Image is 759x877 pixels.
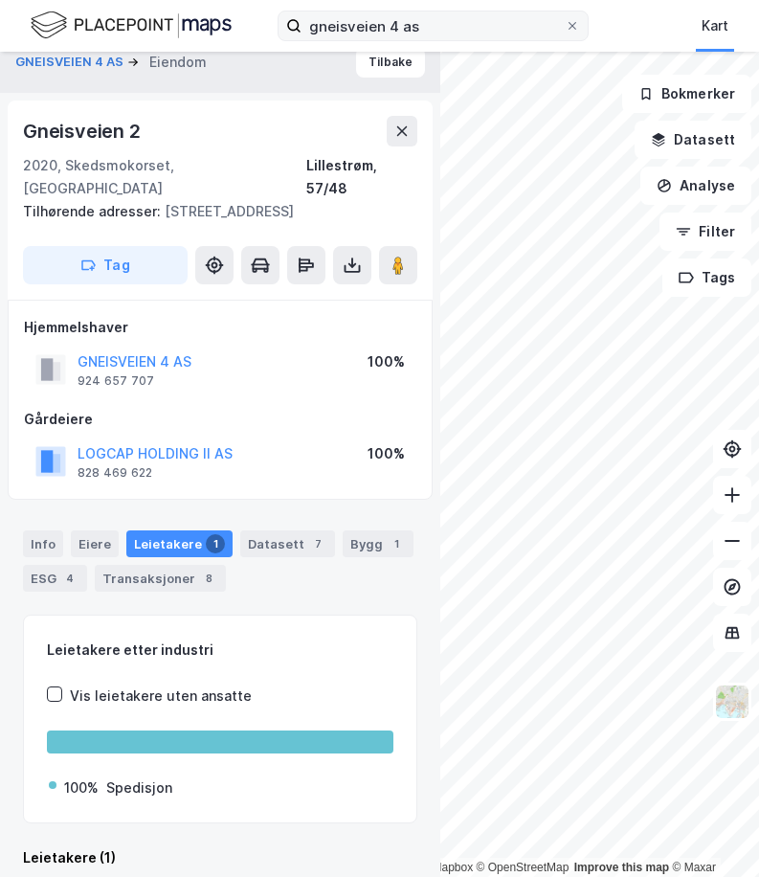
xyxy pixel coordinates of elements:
button: Analyse [640,167,751,205]
a: OpenStreetMap [477,861,569,874]
div: ESG [23,565,87,592]
iframe: Chat Widget [663,785,759,877]
div: 828 469 622 [78,465,152,481]
div: 1 [206,534,225,553]
div: Spedisjon [106,776,172,799]
div: Vis leietakere uten ansatte [70,685,252,708]
button: Bokmerker [622,75,751,113]
div: Eiendom [149,51,207,74]
div: Leietakere (1) [23,846,417,869]
div: Info [23,530,63,557]
div: Eiere [71,530,119,557]
div: 100% [368,442,405,465]
div: Datasett [240,530,335,557]
div: 8 [199,569,218,588]
div: 924 657 707 [78,373,154,389]
button: Tilbake [356,47,425,78]
div: Leietakere [126,530,233,557]
div: 7 [308,534,327,553]
div: 1 [387,534,406,553]
div: Gårdeiere [24,408,416,431]
div: Hjemmelshaver [24,316,416,339]
button: Filter [659,213,751,251]
div: [STREET_ADDRESS] [23,200,402,223]
button: Tags [662,259,751,297]
div: Bygg [343,530,413,557]
div: Gneisveien 2 [23,116,145,146]
div: Leietakere etter industri [47,639,393,662]
button: Tag [23,246,188,284]
button: GNEISVEIEN 4 AS [15,53,127,72]
div: Kart [702,14,728,37]
a: Improve this map [574,861,669,874]
span: Tilhørende adresser: [23,203,165,219]
input: Søk på adresse, matrikkel, gårdeiere, leietakere eller personer [301,11,565,40]
img: logo.f888ab2527a4732fd821a326f86c7f29.svg [31,9,232,42]
div: 100% [64,776,99,799]
div: Lillestrøm, 57/48 [306,154,417,200]
img: Z [714,684,750,720]
div: 2020, Skedsmokorset, [GEOGRAPHIC_DATA] [23,154,306,200]
div: 100% [368,350,405,373]
div: 4 [60,569,79,588]
div: Transaksjoner [95,565,226,592]
button: Datasett [635,121,751,159]
div: Kontrollprogram for chat [663,785,759,877]
a: Mapbox [420,861,473,874]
